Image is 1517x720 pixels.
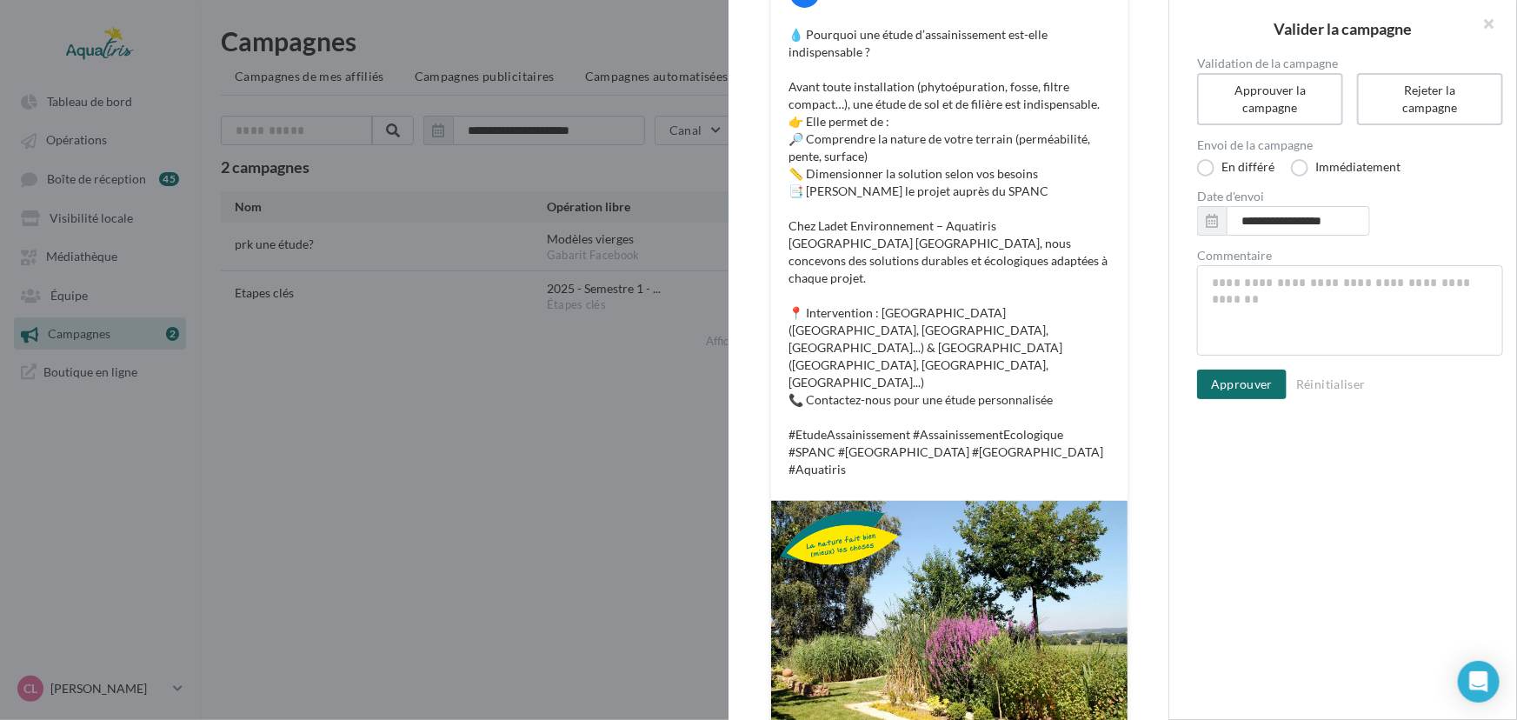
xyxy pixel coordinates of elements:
label: Envoi de la campagne [1197,139,1503,151]
button: Approuver [1197,370,1287,399]
label: Commentaire [1197,250,1503,262]
p: 💧 Pourquoi une étude d’assainissement est-elle indispensable ? Avant toute installation (phytoépu... [788,26,1110,478]
div: Open Intercom Messenger [1458,661,1500,703]
label: En différé [1197,159,1274,177]
label: Date d'envoi [1197,190,1503,203]
div: Approuver la campagne [1218,82,1322,117]
label: Validation de la campagne [1197,57,1503,70]
button: Réinitialiser [1289,374,1373,395]
label: Immédiatement [1291,159,1401,177]
div: Rejeter la campagne [1378,82,1482,117]
h2: Valider la campagne [1197,21,1489,37]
